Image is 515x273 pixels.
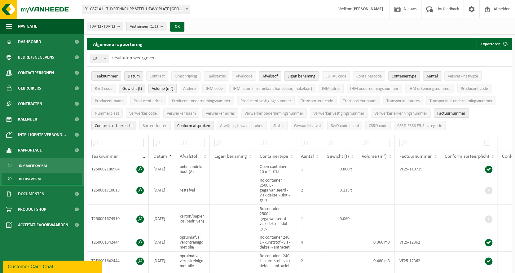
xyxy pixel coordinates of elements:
button: AantalAantal: Activate to sort [423,71,441,81]
button: AfvalstofAfvalstof: Activate to sort [259,71,281,81]
label: resultaten weergeven [112,55,156,60]
span: Transporteur code [301,99,333,103]
span: Taaknummer [91,154,118,159]
button: R&D codeR&amp;D code: Activate to sort [91,84,116,93]
button: EURAL codeEURAL code: Activate to sort [322,71,350,81]
td: Rolcontainer 240 L - kunststof - vlak deksel - antraciet [255,252,296,270]
td: 2 [296,176,322,205]
button: CSRD codeCSRD code: Activate to sort [365,121,391,130]
span: CSRD code [369,124,387,128]
td: VF25-110715 [395,162,440,176]
button: Producent codeProducent code: Activate to sort [457,84,491,93]
span: Containertype [260,154,288,159]
button: TaakstatusTaakstatus: Activate to sort [204,71,229,81]
span: Aantal [426,74,438,79]
span: Verwerker adres [206,111,235,116]
button: AndereAndere: Activate to sort [180,84,199,93]
span: 10 [90,54,108,63]
button: AfvalcodeAfvalcode: Activate to sort [232,71,256,81]
button: IHM erkenningsnummerIHM erkenningsnummer: Activate to sort [405,84,454,93]
span: Aantal [301,154,314,159]
td: Open container 15 m³ - C15 [255,162,296,176]
td: 1 [296,162,322,176]
span: Producent vestigingsnummer [240,99,291,103]
span: Factuurnummer [399,154,432,159]
span: Afvalstof [180,154,197,159]
span: Eigen benaming [214,154,247,159]
span: Gewicht (t) [327,154,349,159]
span: EURAL code [325,74,346,79]
td: 0,115 t [322,176,357,205]
td: opruimafval, verontreinigd met olie [175,252,210,270]
span: Acceptatievoorwaarden [18,217,68,233]
button: Transporteur adresTransporteur adres: Activate to sort [383,96,423,105]
button: Verwerker codeVerwerker code: Activate to sort [126,108,160,118]
button: SorteerfoutenSorteerfouten: Activate to sort [139,121,171,130]
button: VerwerkingswijzeVerwerkingswijze: Activate to sort [444,71,482,81]
td: T250001674910 [87,205,149,233]
span: IHM code [206,86,223,91]
button: ContainertypeContainertype: Activate to sort [388,71,420,81]
span: Producent ondernemingsnummer [172,99,231,103]
td: Rolcontainer 240 L - kunststof - vlak deksel - antraciet [255,233,296,252]
span: Verwerker naam [167,111,196,116]
span: Status [273,124,284,128]
button: Exporteren [476,38,511,50]
td: 2 [296,252,322,270]
td: 0,800 t [322,162,357,176]
span: Rapportage [18,143,42,158]
span: Producent adres [134,99,162,103]
td: onbehandeld hout (A) [175,162,210,176]
h2: Algemene rapportering [87,38,149,50]
button: IHM ondernemingsnummerIHM ondernemingsnummer: Activate to sort [347,84,402,93]
button: Producent adresProducent adres: Activate to sort [130,96,165,105]
button: [DATE] - [DATE] [87,22,123,31]
button: Eigen benamingEigen benaming: Activate to sort [284,71,319,81]
span: Omschrijving [175,74,197,79]
td: restafval [175,176,210,205]
button: Verwerker erkenningsnummerVerwerker erkenningsnummer: Activate to sort [371,108,431,118]
span: Contracten [18,96,42,112]
span: Sorteerfouten [143,124,167,128]
button: IHM naam (inzamelaar, handelaar, makelaar)IHM naam (inzamelaar, handelaar, makelaar): Activate to... [229,84,315,93]
span: Vestigingen [130,22,158,31]
span: Gevaarlijk afval [294,124,321,128]
button: Vestigingen(1/1) [126,22,166,31]
button: StatusStatus: Activate to sort [270,121,288,130]
span: Containercode [356,74,382,79]
td: VF25-12362 [395,252,440,270]
span: Eigen benaming [288,74,315,79]
td: T250002186584 [87,162,149,176]
td: T250001642444 [87,233,149,252]
span: Afwijking t.o.v. afspraken [220,124,263,128]
span: Conform afspraken [177,124,210,128]
span: Datum [128,74,140,79]
td: 0,060 t [322,205,357,233]
button: R&D code finaalR&amp;D code finaal: Activate to sort [327,121,362,130]
button: Conform afspraken : Activate to sort [174,121,213,130]
span: Transporteur naam [343,99,376,103]
button: NummerplaatNummerplaat: Activate to sort [91,108,123,118]
span: Producent code [461,86,488,91]
button: Conform sorteerplicht : Activate to sort [91,121,136,130]
td: T250001642444 [87,252,149,270]
button: Producent ondernemingsnummerProducent ondernemingsnummer: Activate to sort [169,96,234,105]
button: Verwerker adresVerwerker adres: Activate to sort [202,108,238,118]
td: [DATE] [149,176,175,205]
button: Volume (m³)Volume (m³): Activate to sort [148,84,177,93]
span: Documenten [18,186,44,202]
button: ContainercodeContainercode: Activate to sort [353,71,385,81]
span: Volume (m³) [362,154,387,159]
span: Andere [183,86,196,91]
td: VF25-12362 [395,233,440,252]
span: Verwerker ondernemingsnummer [244,111,303,116]
button: Verwerker naamVerwerker naam: Activate to sort [163,108,199,118]
span: Verwerkingswijze [448,74,478,79]
span: Verwerker vestigingsnummer [313,111,364,116]
td: [DATE] [149,252,175,270]
span: 01-087141 - THYSSENKRUPP STEEL HEAVY PLATE ANTWERP NV - ANTWERPEN [82,5,190,14]
span: [DATE] - [DATE] [90,22,115,31]
span: Conform sorteerplicht [95,124,133,128]
button: DatumDatum: Activate to sort [124,71,143,81]
span: Contactpersonen [18,65,54,81]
